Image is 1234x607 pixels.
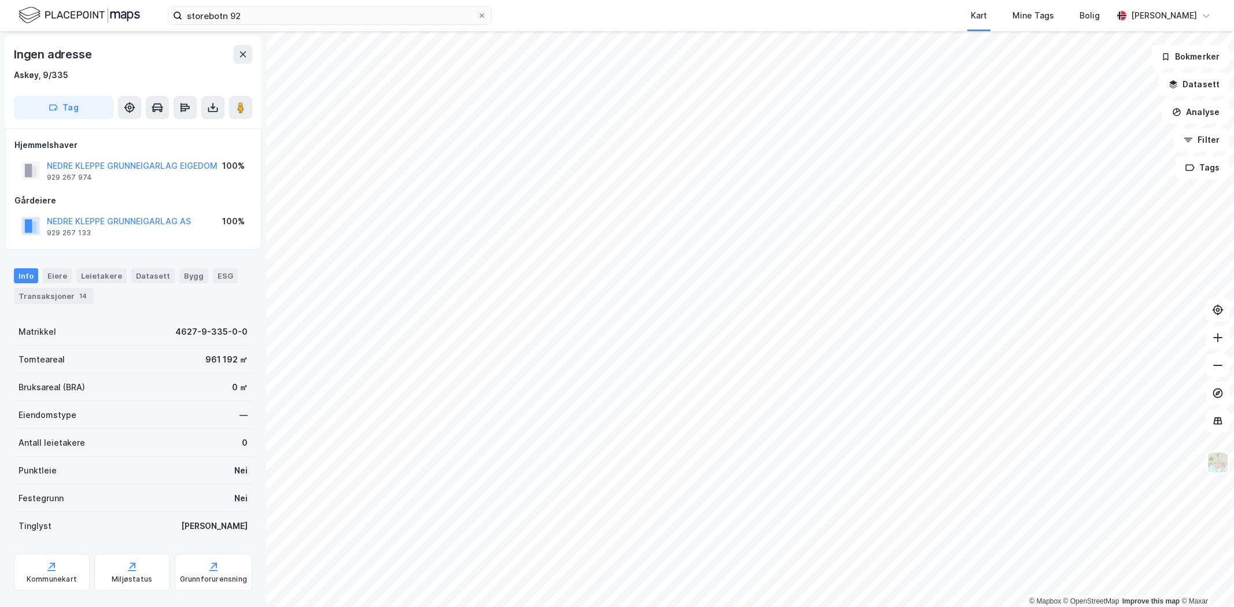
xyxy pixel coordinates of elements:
[76,268,127,283] div: Leietakere
[19,464,57,478] div: Punktleie
[222,214,245,228] div: 100%
[131,268,175,283] div: Datasett
[1063,597,1119,605] a: OpenStreetMap
[179,268,208,283] div: Bygg
[19,436,85,450] div: Antall leietakere
[1176,552,1234,607] iframe: Chat Widget
[1012,9,1054,23] div: Mine Tags
[27,575,77,584] div: Kommunekart
[1176,552,1234,607] div: Kontrollprogram for chat
[1029,597,1061,605] a: Mapbox
[19,519,51,533] div: Tinglyst
[1151,45,1229,68] button: Bokmerker
[14,268,38,283] div: Info
[14,138,252,152] div: Hjemmelshaver
[1080,9,1100,23] div: Bolig
[1159,73,1229,96] button: Datasett
[181,519,248,533] div: [PERSON_NAME]
[1131,9,1197,23] div: [PERSON_NAME]
[19,325,56,339] div: Matrikkel
[112,575,152,584] div: Miljøstatus
[19,353,65,367] div: Tomteareal
[77,290,89,302] div: 14
[1207,451,1229,473] img: Z
[175,325,248,339] div: 4627-9-335-0-0
[19,5,140,25] img: logo.f888ab2527a4732fd821a326f86c7f29.svg
[47,173,92,182] div: 929 267 974
[14,45,94,64] div: Ingen adresse
[205,353,248,367] div: 961 192 ㎡
[971,9,987,23] div: Kart
[43,268,72,283] div: Eiere
[47,228,91,238] div: 929 267 133
[222,159,245,173] div: 100%
[240,408,248,422] div: —
[14,96,113,119] button: Tag
[242,436,248,450] div: 0
[180,575,247,584] div: Grunnforurensning
[19,408,76,422] div: Eiendomstype
[1176,156,1229,179] button: Tags
[1122,597,1180,605] a: Improve this map
[234,464,248,478] div: Nei
[182,7,477,24] input: Søk på adresse, matrikkel, gårdeiere, leietakere eller personer
[232,380,248,394] div: 0 ㎡
[1174,128,1229,151] button: Filter
[19,380,85,394] div: Bruksareal (BRA)
[213,268,238,283] div: ESG
[19,491,64,505] div: Festegrunn
[1162,101,1229,124] button: Analyse
[14,288,94,304] div: Transaksjoner
[14,194,252,208] div: Gårdeiere
[234,491,248,505] div: Nei
[14,68,68,82] div: Askøy, 9/335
